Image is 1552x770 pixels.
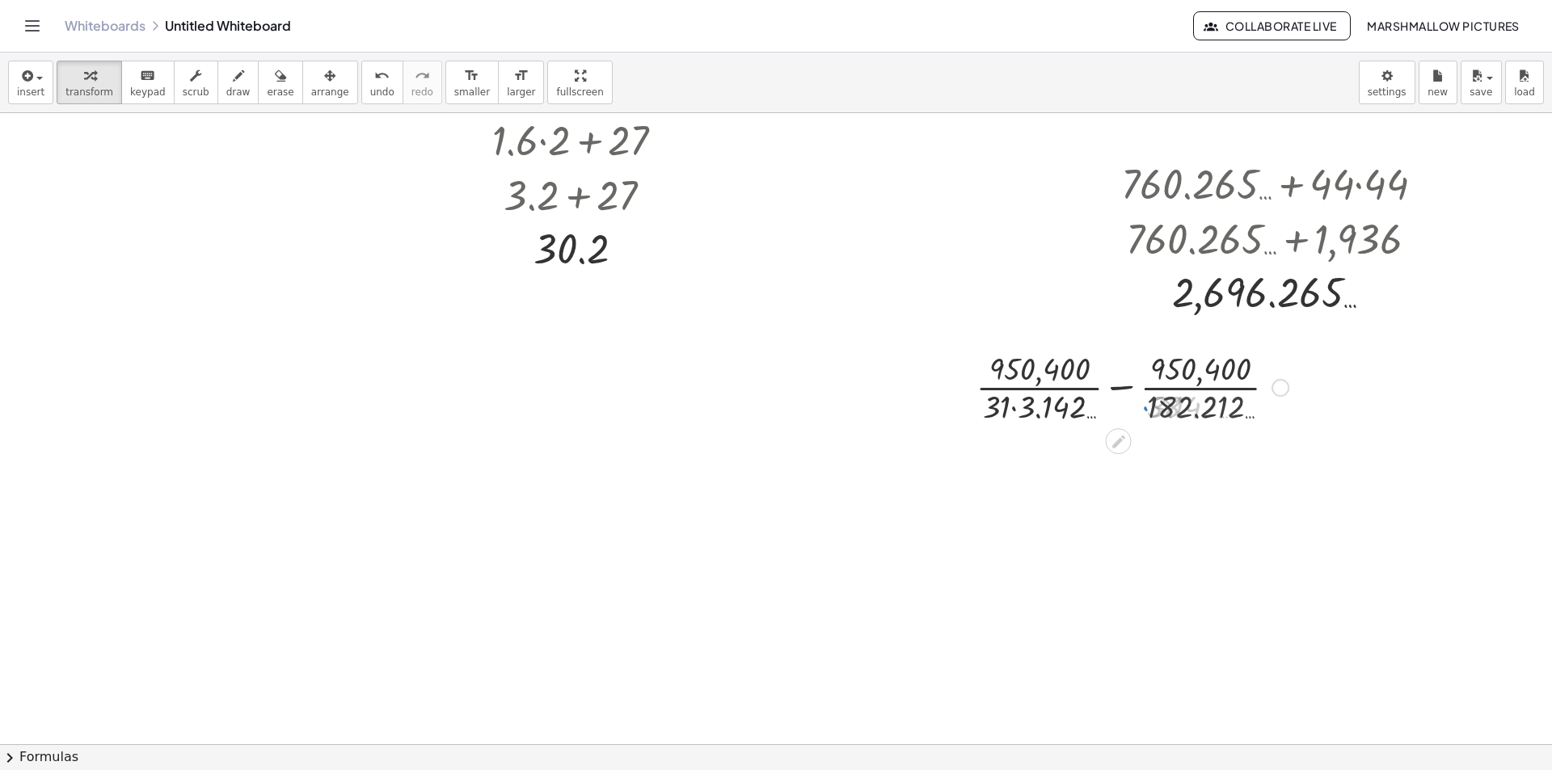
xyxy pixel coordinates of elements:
span: draw [226,86,251,98]
button: save [1461,61,1502,104]
span: smaller [454,86,490,98]
button: draw [217,61,259,104]
span: load [1514,86,1535,98]
span: undo [370,86,394,98]
button: format_sizesmaller [445,61,499,104]
span: transform [65,86,113,98]
button: insert [8,61,53,104]
i: format_size [513,66,529,86]
button: scrub [174,61,218,104]
button: new [1419,61,1457,104]
i: redo [415,66,430,86]
span: erase [267,86,293,98]
i: format_size [464,66,479,86]
i: undo [374,66,390,86]
button: erase [258,61,302,104]
button: keyboardkeypad [121,61,175,104]
span: larger [507,86,535,98]
span: fullscreen [556,86,603,98]
button: fullscreen [547,61,612,104]
span: Marshmallow Pictures [1367,19,1520,33]
button: arrange [302,61,358,104]
button: Toggle navigation [19,13,45,39]
i: keyboard [140,66,155,86]
span: Collaborate Live [1207,19,1336,33]
span: arrange [311,86,349,98]
button: redoredo [403,61,442,104]
span: settings [1368,86,1406,98]
button: load [1505,61,1544,104]
span: scrub [183,86,209,98]
button: undoundo [361,61,403,104]
span: redo [411,86,433,98]
button: format_sizelarger [498,61,544,104]
button: settings [1359,61,1415,104]
button: Collaborate Live [1193,11,1350,40]
div: Edit math [1106,428,1132,454]
span: insert [17,86,44,98]
span: keypad [130,86,166,98]
span: save [1470,86,1492,98]
button: Marshmallow Pictures [1354,11,1533,40]
span: new [1428,86,1448,98]
button: transform [57,61,122,104]
a: Whiteboards [65,18,145,34]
